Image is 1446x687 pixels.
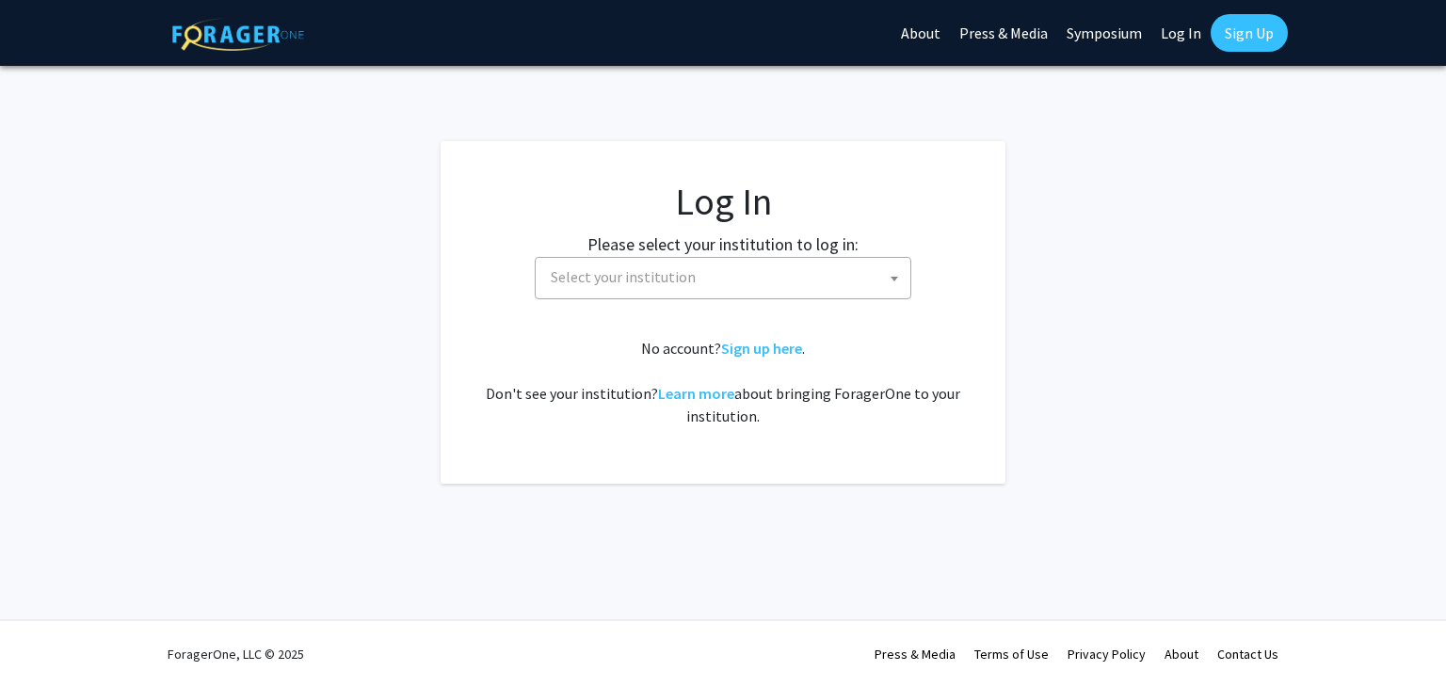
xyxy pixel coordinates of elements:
a: Learn more about bringing ForagerOne to your institution [658,384,734,403]
a: Sign Up [1211,14,1288,52]
span: Select your institution [535,257,911,299]
div: ForagerOne, LLC © 2025 [168,621,304,687]
div: No account? . Don't see your institution? about bringing ForagerOne to your institution. [478,337,968,427]
img: ForagerOne Logo [172,18,304,51]
a: Sign up here [721,339,802,358]
a: Press & Media [875,646,956,663]
h1: Log In [478,179,968,224]
a: Privacy Policy [1068,646,1146,663]
iframe: Chat [14,602,80,673]
a: Terms of Use [974,646,1049,663]
span: Select your institution [551,267,696,286]
a: Contact Us [1217,646,1278,663]
a: About [1165,646,1198,663]
span: Select your institution [543,258,910,296]
label: Please select your institution to log in: [587,232,859,257]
